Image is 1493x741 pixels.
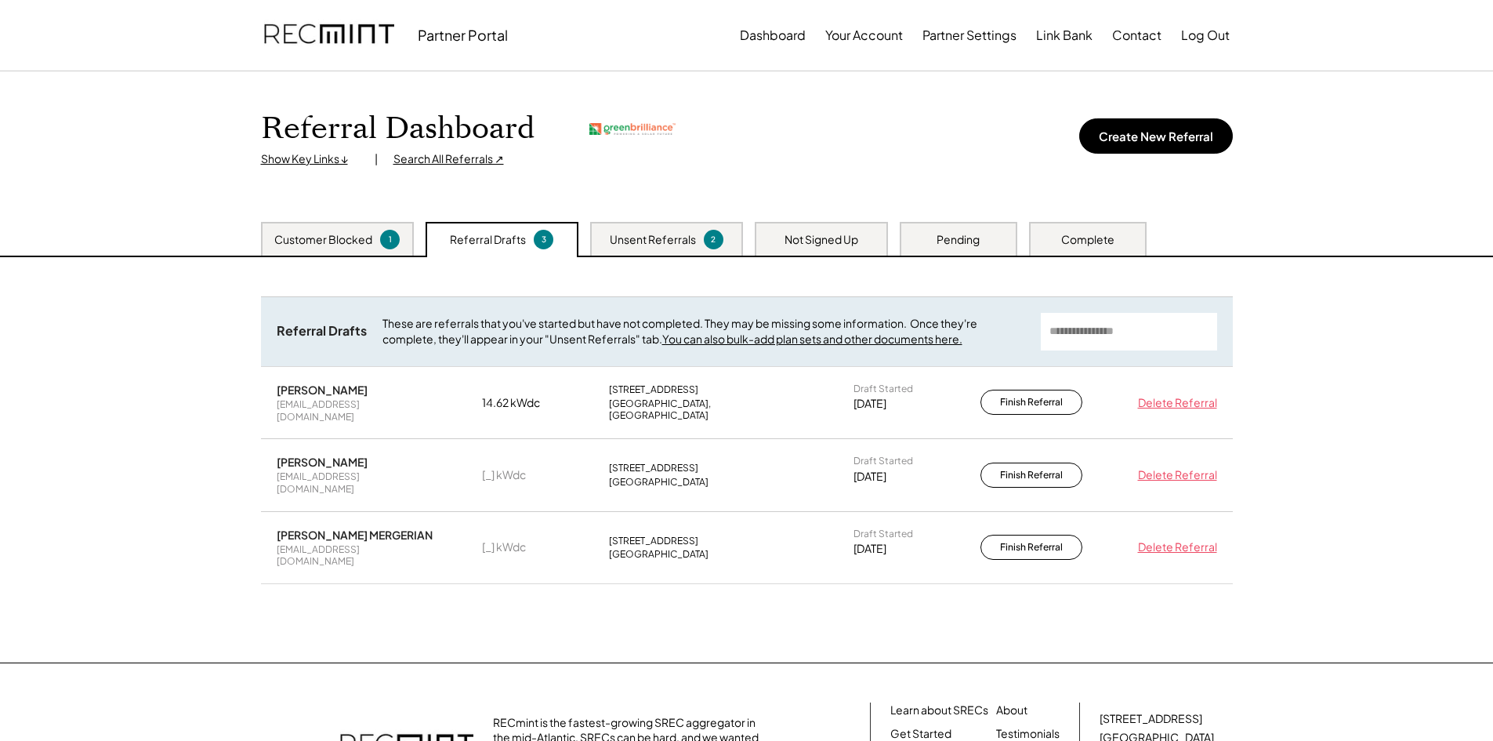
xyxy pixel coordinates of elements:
h1: Referral Dashboard [261,111,535,147]
div: Show Key Links ↓ [261,151,359,167]
button: Partner Settings [922,20,1016,51]
div: Referral Drafts [277,323,367,340]
div: Search All Referrals ↗ [393,151,504,167]
img: greenbrilliance.png [589,123,676,135]
div: These are referrals that you've started but have not completed. They may be missing some informat... [382,316,1025,347]
div: [PERSON_NAME] [277,455,368,469]
div: [STREET_ADDRESS] [609,462,698,474]
div: [DATE] [853,396,886,412]
div: [EMAIL_ADDRESS][DOMAIN_NAME] [277,543,433,568]
div: Not Signed Up [785,232,858,248]
button: Finish Referral [980,535,1082,560]
div: [GEOGRAPHIC_DATA] [609,548,708,561]
div: [EMAIL_ADDRESS][DOMAIN_NAME] [277,470,433,495]
div: 14.62 kWdc [482,395,560,411]
div: Delete Referral [1131,539,1217,555]
div: Draft Started [853,455,913,467]
div: [PERSON_NAME] [277,383,368,397]
div: 3 [536,234,551,245]
div: [GEOGRAPHIC_DATA] [609,476,708,489]
div: [STREET_ADDRESS] [1100,711,1202,727]
div: Referral Drafts [450,232,526,248]
a: You can also bulk-add plan sets and other documents here. [662,332,962,346]
div: Customer Blocked [274,232,372,248]
div: [_] kWdc [482,539,560,555]
button: Log Out [1181,20,1230,51]
div: Pending [937,232,980,248]
button: Your Account [825,20,903,51]
div: Unsent Referrals [610,232,696,248]
div: 2 [706,234,721,245]
button: Link Bank [1036,20,1093,51]
button: Create New Referral [1079,118,1233,154]
img: recmint-logotype%403x.png [264,9,394,62]
div: [EMAIL_ADDRESS][DOMAIN_NAME] [277,398,433,423]
div: 1 [382,234,397,245]
div: Delete Referral [1131,467,1217,483]
div: Draft Started [853,383,913,395]
div: [PERSON_NAME] MERGERIAN [277,528,433,542]
div: Delete Referral [1131,395,1217,411]
button: Finish Referral [980,390,1082,415]
button: Contact [1112,20,1161,51]
div: [_] kWdc [482,467,560,483]
div: [STREET_ADDRESS] [609,535,698,547]
div: [DATE] [853,469,886,485]
div: [GEOGRAPHIC_DATA], [GEOGRAPHIC_DATA] [609,398,805,422]
a: About [996,703,1027,718]
div: Draft Started [853,528,913,540]
div: Partner Portal [418,26,508,44]
button: Finish Referral [980,463,1082,488]
button: Dashboard [740,20,806,51]
a: Learn about SRECs [890,703,988,718]
div: Complete [1061,232,1114,248]
div: [DATE] [853,541,886,557]
div: [STREET_ADDRESS] [609,383,698,396]
div: | [375,151,378,167]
